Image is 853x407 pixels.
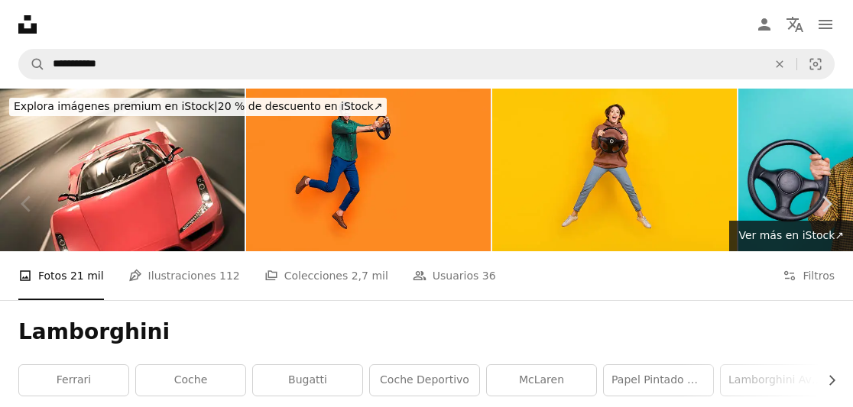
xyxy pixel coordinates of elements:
[253,365,362,396] a: Bugatti
[264,251,388,300] a: Colecciones 2,7 mil
[136,365,245,396] a: coche
[18,318,835,346] h1: Lamborghini
[797,50,834,79] button: Búsqueda visual
[492,89,737,251] img: Foto de tamaño de cuerpo completo de saltar chica loca usar sudadera con capucha conducir volante...
[749,9,780,40] a: Iniciar sesión / Registrarse
[352,267,388,284] span: 2,7 mil
[729,221,853,251] a: Ver más en iStock↗
[246,89,491,251] img: Foto de cuerpo completo de hombre de negocios saltando sosteniendo el volante conductor loco ropa...
[482,267,496,284] span: 36
[783,251,835,300] button: Filtros
[799,131,853,277] a: Siguiente
[604,365,713,396] a: Papel pintado de Lamborghini
[810,9,841,40] button: Menú
[738,229,844,241] span: Ver más en iStock ↗
[818,365,835,396] button: desplazar lista a la derecha
[487,365,596,396] a: McLaren
[763,50,796,79] button: Borrar
[14,100,382,112] span: 20 % de descuento en iStock ↗
[721,365,830,396] a: Lamborghini Aventador
[413,251,496,300] a: Usuarios 36
[18,15,37,34] a: Inicio — Unsplash
[128,251,240,300] a: Ilustraciones 112
[370,365,479,396] a: coche deportivo
[19,365,128,396] a: ferrari
[19,50,45,79] button: Buscar en Unsplash
[219,267,240,284] span: 112
[14,100,218,112] span: Explora imágenes premium en iStock |
[780,9,810,40] button: Idioma
[18,49,835,79] form: Encuentra imágenes en todo el sitio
